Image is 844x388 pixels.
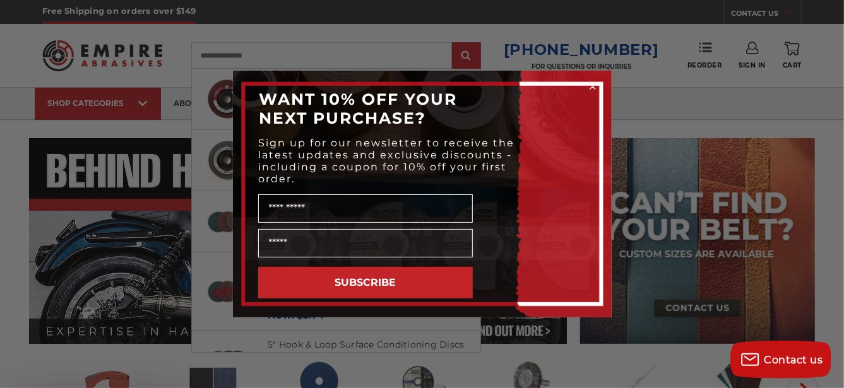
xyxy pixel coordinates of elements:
span: WANT 10% OFF YOUR NEXT PURCHASE? [259,90,458,127]
span: Contact us [764,354,823,366]
input: Email [258,229,473,257]
span: Sign up for our newsletter to receive the latest updates and exclusive discounts - including a co... [259,137,515,185]
button: Contact us [730,341,831,379]
button: Close dialog [586,80,599,93]
button: SUBSCRIBE [258,267,473,298]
